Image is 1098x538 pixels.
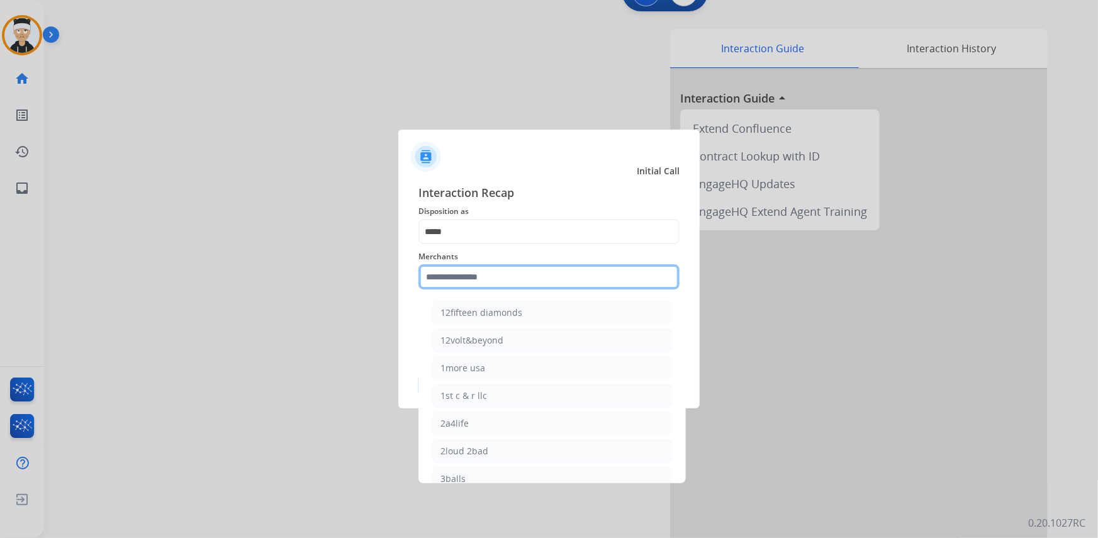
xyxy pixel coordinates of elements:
div: 2a4life [440,417,469,430]
span: Merchants [418,249,680,264]
span: Interaction Recap [418,184,680,204]
div: 12volt&beyond [440,334,503,347]
div: 1st c & r llc [440,389,487,402]
div: 3balls [440,473,466,485]
div: 1more usa [440,362,485,374]
span: Initial Call [637,165,680,177]
div: 2loud 2bad [440,445,488,457]
img: contactIcon [411,142,441,172]
p: 0.20.1027RC [1028,515,1085,530]
span: Disposition as [418,204,680,219]
div: 12fifteen diamonds [440,306,522,319]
